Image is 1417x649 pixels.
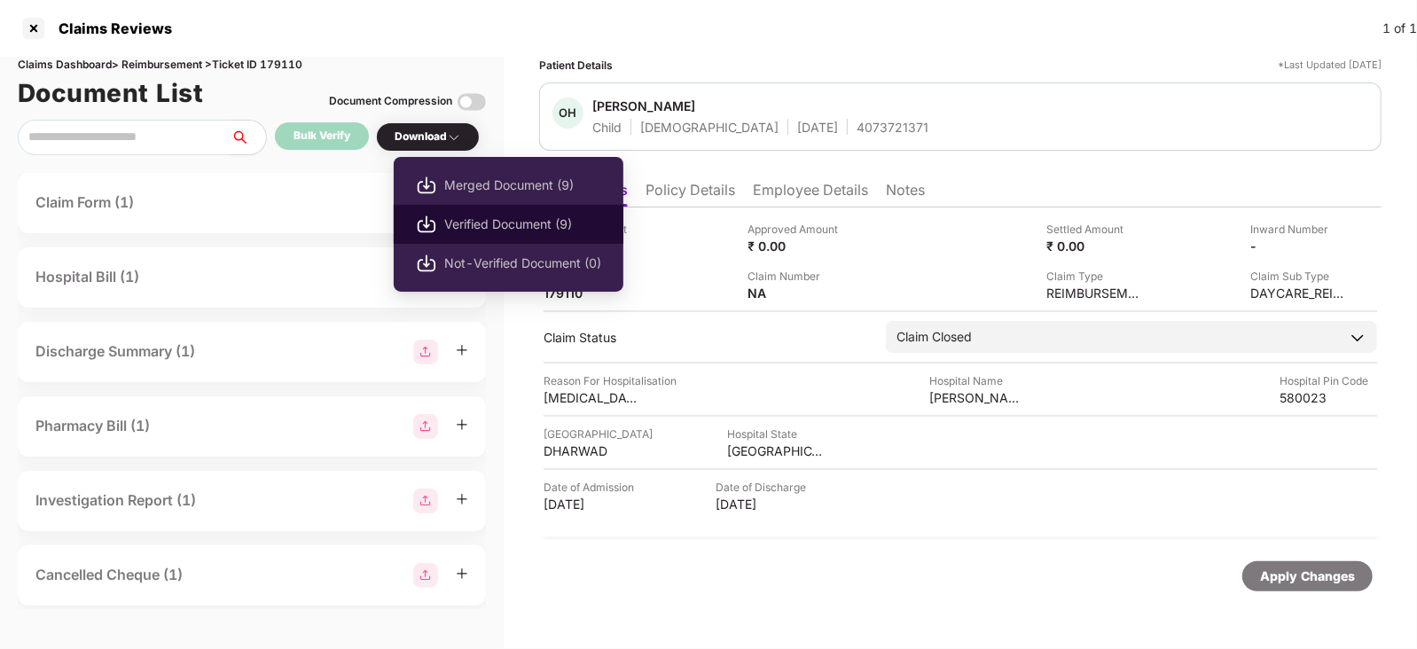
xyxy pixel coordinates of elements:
[35,192,134,214] div: Claim Form (1)
[416,253,437,274] img: svg+xml;base64,PHN2ZyBpZD0iRG93bmxvYWQtMjB4MjAiIHhtbG5zPSJodHRwOi8vd3d3LnczLm9yZy8yMDAwL3N2ZyIgd2...
[35,266,139,288] div: Hospital Bill (1)
[748,221,846,238] div: Approved Amount
[35,415,150,437] div: Pharmacy Bill (1)
[413,563,438,588] img: svg+xml;base64,PHN2ZyBpZD0iR3JvdXBfMjg4MTMiIGRhdGEtbmFtZT0iR3JvdXAgMjg4MTMiIHhtbG5zPSJodHRwOi8vd3...
[886,181,925,207] li: Notes
[230,130,266,145] span: search
[544,426,653,442] div: [GEOGRAPHIC_DATA]
[444,254,601,273] span: Not-Verified Document (0)
[230,120,267,155] button: search
[748,268,846,285] div: Claim Number
[727,442,825,459] div: [GEOGRAPHIC_DATA]
[753,181,868,207] li: Employee Details
[413,489,438,513] img: svg+xml;base64,PHN2ZyBpZD0iR3JvdXBfMjg4MTMiIGRhdGEtbmFtZT0iR3JvdXAgMjg4MTMiIHhtbG5zPSJodHRwOi8vd3...
[456,567,468,580] span: plus
[929,372,1027,389] div: Hospital Name
[447,130,461,145] img: svg+xml;base64,PHN2ZyBpZD0iRHJvcGRvd24tMzJ4MzIiIHhtbG5zPSJodHRwOi8vd3d3LnczLm9yZy8yMDAwL3N2ZyIgd2...
[857,119,928,136] div: 4073721371
[1278,57,1382,74] div: *Last Updated [DATE]
[35,564,183,586] div: Cancelled Cheque (1)
[18,57,486,74] div: Claims Dashboard > Reimbursement > Ticket ID 179110
[35,489,196,512] div: Investigation Report (1)
[797,119,838,136] div: [DATE]
[544,479,641,496] div: Date of Admission
[552,98,583,129] div: OH
[1250,285,1348,301] div: DAYCARE_REIMBURSEMENT
[413,340,438,364] img: svg+xml;base64,PHN2ZyBpZD0iR3JvdXBfMjg4MTMiIGRhdGEtbmFtZT0iR3JvdXAgMjg4MTMiIHhtbG5zPSJodHRwOi8vd3...
[544,372,677,389] div: Reason For Hospitalisation
[1250,221,1348,238] div: Inward Number
[539,57,613,74] div: Patient Details
[18,74,204,113] h1: Document List
[1250,238,1348,254] div: -
[35,340,195,363] div: Discharge Summary (1)
[456,344,468,356] span: plus
[1280,372,1377,389] div: Hospital Pin Code
[716,496,813,512] div: [DATE]
[458,88,486,116] img: svg+xml;base64,PHN2ZyBpZD0iVG9nZ2xlLTMyeDMyIiB4bWxucz0iaHR0cDovL3d3dy53My5vcmcvMjAwMC9zdmciIHdpZH...
[716,479,813,496] div: Date of Discharge
[416,214,437,235] img: svg+xml;base64,PHN2ZyBpZD0iRG93bmxvYWQtMjB4MjAiIHhtbG5zPSJodHRwOi8vd3d3LnczLm9yZy8yMDAwL3N2ZyIgd2...
[1349,329,1366,347] img: downArrowIcon
[544,442,641,459] div: DHARWAD
[395,129,461,145] div: Download
[929,389,1027,406] div: [PERSON_NAME] center for intervention and counselling
[48,20,172,37] div: Claims Reviews
[329,93,452,110] div: Document Compression
[444,215,601,234] span: Verified Document (9)
[1382,19,1417,38] div: 1 of 1
[640,119,779,136] div: [DEMOGRAPHIC_DATA]
[413,414,438,439] img: svg+xml;base64,PHN2ZyBpZD0iR3JvdXBfMjg4MTMiIGRhdGEtbmFtZT0iR3JvdXAgMjg4MTMiIHhtbG5zPSJodHRwOi8vd3...
[1046,221,1144,238] div: Settled Amount
[727,426,825,442] div: Hospital State
[294,128,350,145] div: Bulk Verify
[1250,268,1348,285] div: Claim Sub Type
[1280,389,1377,406] div: 580023
[456,493,468,505] span: plus
[896,327,972,347] div: Claim Closed
[1046,285,1144,301] div: REIMBURSEMENT
[456,418,468,431] span: plus
[592,119,622,136] div: Child
[748,238,846,254] div: ₹ 0.00
[646,181,735,207] li: Policy Details
[748,285,846,301] div: NA
[544,496,641,512] div: [DATE]
[1046,238,1144,254] div: ₹ 0.00
[544,389,641,406] div: [MEDICAL_DATA]
[416,175,437,196] img: svg+xml;base64,PHN2ZyBpZD0iRG93bmxvYWQtMjB4MjAiIHhtbG5zPSJodHRwOi8vd3d3LnczLm9yZy8yMDAwL3N2ZyIgd2...
[1046,268,1144,285] div: Claim Type
[544,329,868,346] div: Claim Status
[444,176,601,195] span: Merged Document (9)
[592,98,695,114] div: [PERSON_NAME]
[1260,567,1355,586] div: Apply Changes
